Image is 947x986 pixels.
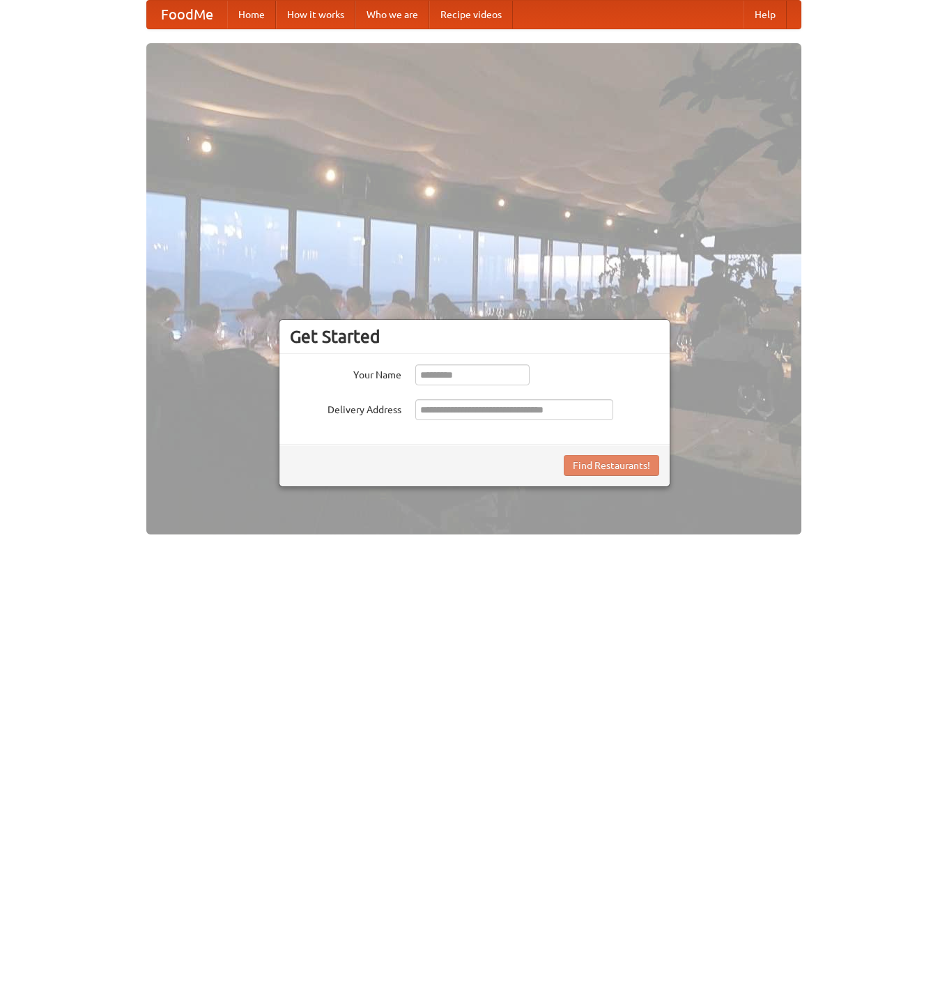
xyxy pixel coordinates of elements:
[290,399,401,417] label: Delivery Address
[355,1,429,29] a: Who we are
[290,364,401,382] label: Your Name
[290,326,659,347] h3: Get Started
[276,1,355,29] a: How it works
[227,1,276,29] a: Home
[147,1,227,29] a: FoodMe
[744,1,787,29] a: Help
[564,455,659,476] button: Find Restaurants!
[429,1,513,29] a: Recipe videos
